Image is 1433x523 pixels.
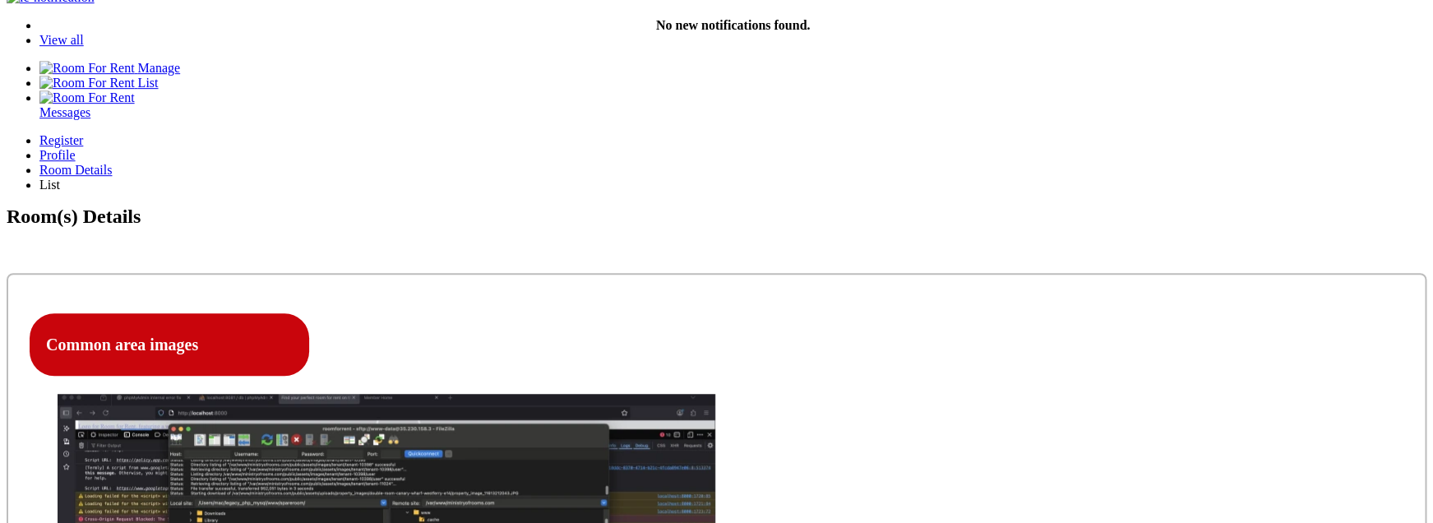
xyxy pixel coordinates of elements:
strong: No new notifications found. [656,18,811,32]
h2: Room(s) Details [7,206,1426,257]
a: Profile [39,148,1426,163]
span: Profile [39,148,76,162]
a: List [39,76,158,90]
span: Register [39,133,83,147]
img: Room For Rent [39,90,135,105]
span: Room Details [39,163,112,177]
img: Room For Rent [39,76,135,90]
a: Room Details [39,163,1426,178]
a: Room For Rent Messages [39,90,1426,119]
span: List [138,76,159,90]
a: View all [39,33,84,47]
span: List [39,178,60,192]
img: Room For Rent [39,61,135,76]
span: Messages [39,105,90,119]
a: Register [39,133,1426,148]
a: Manage [39,61,180,75]
h4: Common area images [46,336,293,354]
span: Manage [138,61,181,75]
